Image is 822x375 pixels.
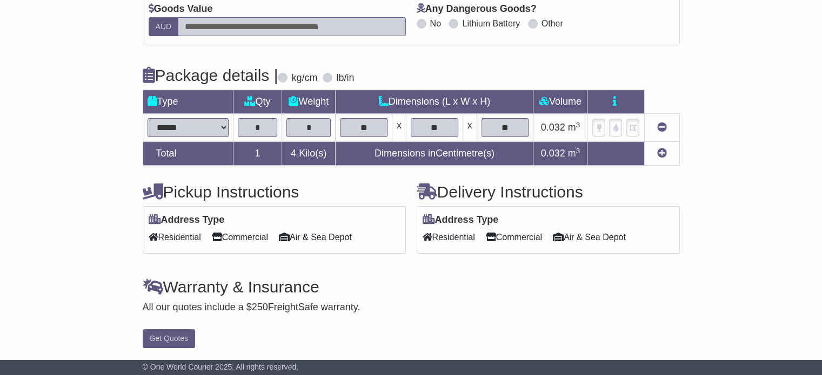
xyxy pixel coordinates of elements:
label: Other [542,18,563,29]
span: 0.032 [541,148,565,159]
td: x [392,114,406,142]
a: Remove this item [657,122,667,133]
label: No [430,18,441,29]
span: Residential [423,229,475,246]
h4: Warranty & Insurance [143,278,680,296]
span: Residential [149,229,201,246]
label: Address Type [149,214,225,226]
span: Commercial [486,229,542,246]
label: Any Dangerous Goods? [417,3,537,15]
td: Dimensions in Centimetre(s) [336,142,533,166]
span: © One World Courier 2025. All rights reserved. [143,363,299,371]
label: Address Type [423,214,499,226]
span: m [568,148,580,159]
td: Volume [533,90,587,114]
td: Total [143,142,233,166]
td: Kilo(s) [282,142,336,166]
sup: 3 [576,121,580,129]
h4: Delivery Instructions [417,183,680,201]
span: 250 [252,302,268,312]
label: lb/in [336,72,354,84]
label: Lithium Battery [462,18,520,29]
sup: 3 [576,147,580,155]
label: kg/cm [291,72,317,84]
h4: Package details | [143,66,278,84]
span: Commercial [212,229,268,246]
td: Weight [282,90,336,114]
td: Dimensions (L x W x H) [336,90,533,114]
td: 1 [233,142,282,166]
label: AUD [149,17,179,36]
span: m [568,122,580,133]
div: All our quotes include a $ FreightSafe warranty. [143,302,680,313]
span: Air & Sea Depot [279,229,352,246]
td: Type [143,90,233,114]
button: Get Quotes [143,329,196,348]
span: Air & Sea Depot [553,229,626,246]
h4: Pickup Instructions [143,183,406,201]
span: 4 [291,148,296,159]
span: 0.032 [541,122,565,133]
td: x [463,114,477,142]
td: Qty [233,90,282,114]
a: Add new item [657,148,667,159]
label: Goods Value [149,3,213,15]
